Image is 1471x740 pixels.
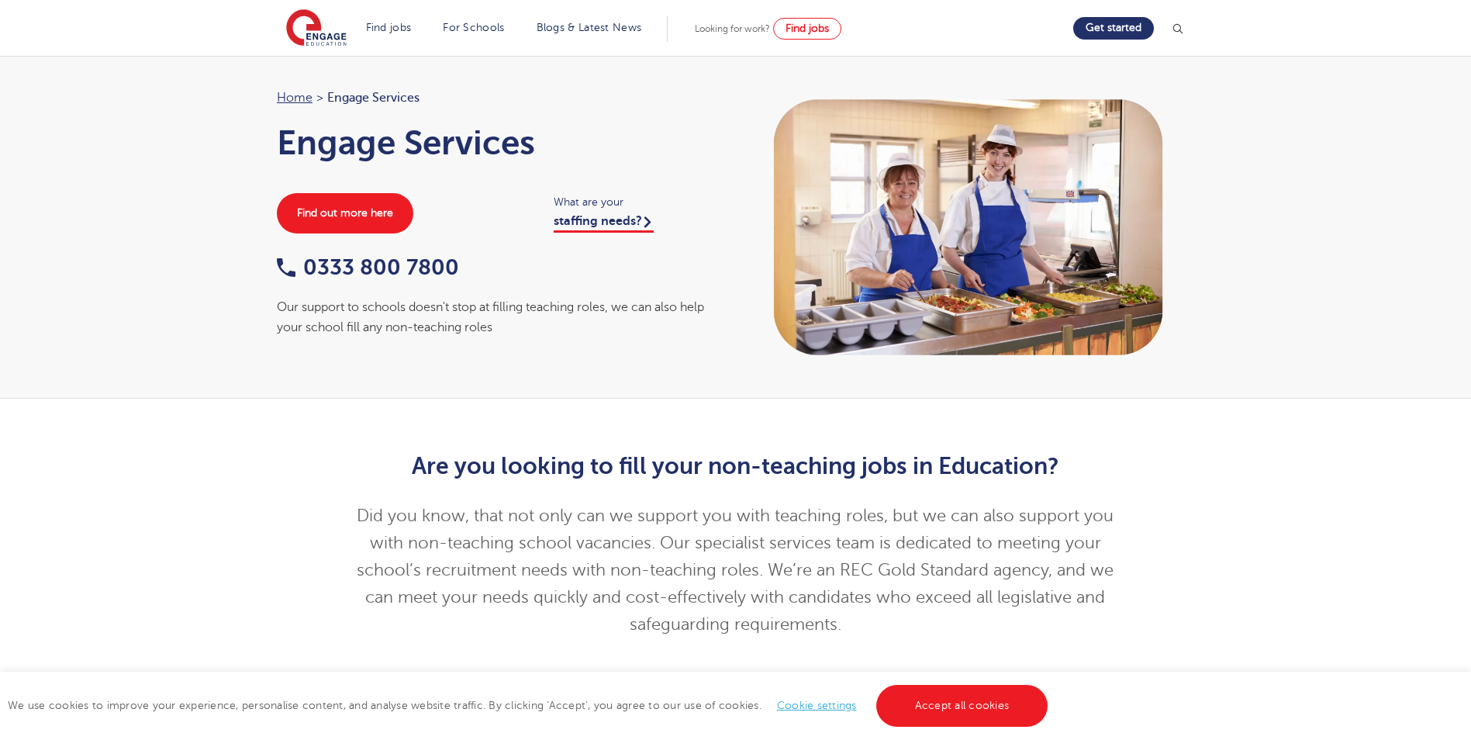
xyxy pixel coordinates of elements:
[876,685,1048,727] a: Accept all cookies
[1073,17,1154,40] a: Get started
[316,91,323,105] span: >
[277,91,313,105] a: Home
[786,22,829,34] span: Find jobs
[277,123,720,162] h1: Engage Services
[777,700,857,711] a: Cookie settings
[554,214,654,233] a: staffing needs?
[286,9,347,48] img: Engage Education
[277,88,720,108] nav: breadcrumb
[8,700,1051,711] span: We use cookies to improve your experience, personalise content, and analyse website traffic. By c...
[277,193,413,233] a: Find out more here
[366,22,412,33] a: Find jobs
[443,22,504,33] a: For Schools
[277,297,720,338] div: Our support to schools doesn't stop at filling teaching roles, we can also help your school fill ...
[554,193,720,211] span: What are your
[773,18,841,40] a: Find jobs
[695,23,770,34] span: Looking for work?
[537,22,642,33] a: Blogs & Latest News
[357,507,1114,634] span: Did you know, that not only can we support you with teaching roles, but we can also support you w...
[327,88,420,108] span: Engage Services
[355,453,1116,479] h2: Are you looking to fill your non-teaching jobs in Education?
[277,255,459,279] a: 0333 800 7800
